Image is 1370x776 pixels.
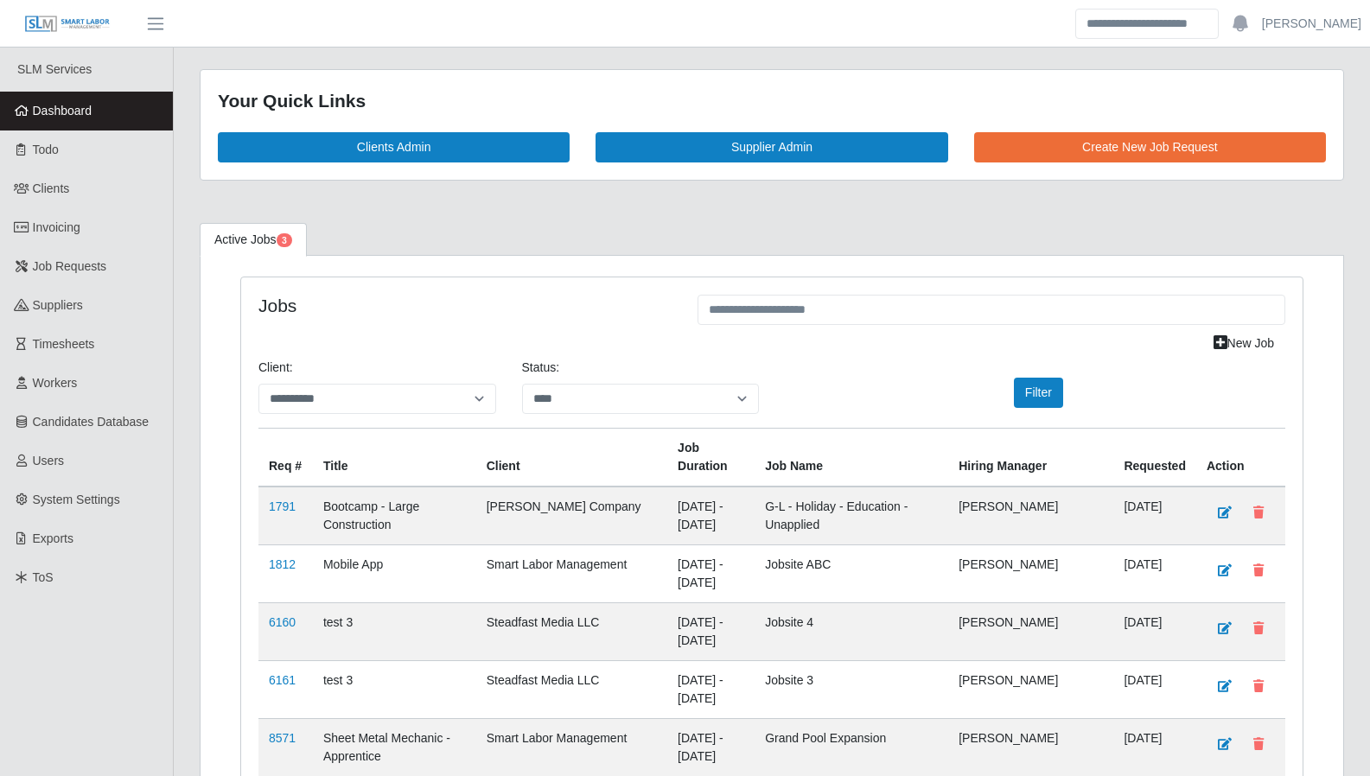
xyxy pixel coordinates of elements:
a: New Job [1202,328,1285,359]
th: Job Name [755,428,948,487]
a: 6160 [269,615,296,629]
td: [PERSON_NAME] Company [476,487,667,545]
span: Suppliers [33,298,83,312]
a: Active Jobs [200,223,307,257]
a: 6161 [269,673,296,687]
td: test 3 [313,660,476,718]
th: Action [1196,428,1285,487]
th: Title [313,428,476,487]
label: Client: [258,359,293,377]
td: [DATE] - [DATE] [667,718,755,776]
th: Req # [258,428,313,487]
td: Bootcamp - Large Construction [313,487,476,545]
th: Requested [1113,428,1196,487]
td: Jobsite ABC [755,544,948,602]
a: 1812 [269,557,296,571]
th: Hiring Manager [948,428,1113,487]
span: Users [33,454,65,468]
a: [PERSON_NAME] [1262,15,1361,33]
td: Jobsite 4 [755,602,948,660]
td: [DATE] - [DATE] [667,544,755,602]
a: 1791 [269,499,296,513]
td: [DATE] [1113,718,1196,776]
td: [PERSON_NAME] [948,660,1113,718]
td: Jobsite 3 [755,660,948,718]
span: Clients [33,181,70,195]
span: ToS [33,570,54,584]
a: Create New Job Request [974,132,1326,162]
th: Client [476,428,667,487]
span: Job Requests [33,259,107,273]
img: SLM Logo [24,15,111,34]
span: Invoicing [33,220,80,234]
td: Grand Pool Expansion [755,718,948,776]
td: Sheet Metal Mechanic - Apprentice [313,718,476,776]
td: [DATE] [1113,487,1196,545]
div: Your Quick Links [218,87,1326,115]
td: Steadfast Media LLC [476,660,667,718]
td: Smart Labor Management [476,544,667,602]
td: [DATE] - [DATE] [667,487,755,545]
td: [DATE] - [DATE] [667,660,755,718]
td: Mobile App [313,544,476,602]
a: Clients Admin [218,132,570,162]
td: [PERSON_NAME] [948,602,1113,660]
td: Steadfast Media LLC [476,602,667,660]
td: test 3 [313,602,476,660]
td: [DATE] [1113,660,1196,718]
span: Exports [33,531,73,545]
td: [DATE] [1113,544,1196,602]
span: Todo [33,143,59,156]
td: [DATE] [1113,602,1196,660]
td: G-L - Holiday - Education - Unapplied [755,487,948,545]
td: [PERSON_NAME] [948,718,1113,776]
label: Status: [522,359,560,377]
span: Workers [33,376,78,390]
span: System Settings [33,493,120,506]
td: [PERSON_NAME] [948,487,1113,545]
button: Filter [1014,378,1063,408]
span: Timesheets [33,337,95,351]
td: [DATE] - [DATE] [667,602,755,660]
a: Supplier Admin [596,132,947,162]
span: SLM Services [17,62,92,76]
span: Dashboard [33,104,92,118]
input: Search [1075,9,1219,39]
td: [PERSON_NAME] [948,544,1113,602]
td: Smart Labor Management [476,718,667,776]
span: Pending Jobs [277,233,292,247]
h4: Jobs [258,295,672,316]
th: Job Duration [667,428,755,487]
a: 8571 [269,731,296,745]
span: Candidates Database [33,415,150,429]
